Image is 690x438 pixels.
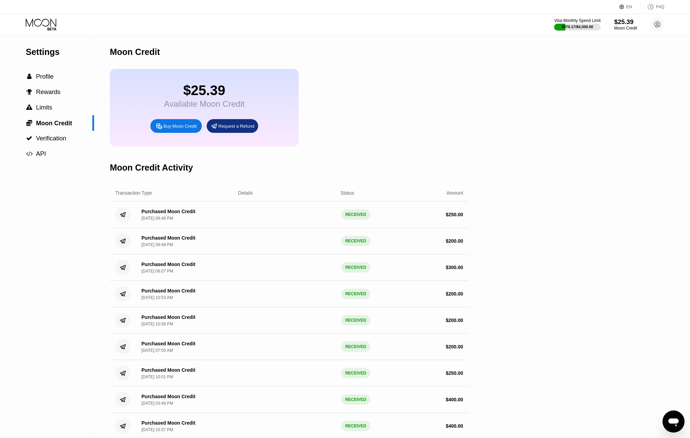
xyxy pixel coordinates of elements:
div: $970.17 / $4,000.00 [562,25,593,29]
div:  [26,135,33,141]
div: EN [626,4,632,9]
div: RECEIVED [341,421,370,431]
div: $ 200.00 [446,344,463,349]
span:  [26,135,32,141]
div: $ 250.00 [446,212,463,217]
div: Moon Credit [614,26,637,31]
div: Visa Monthly Spend Limit [554,18,600,23]
div: Purchased Moon Credit [141,341,195,346]
div:  [26,119,33,126]
div: Purchased Moon Credit [141,314,195,320]
div: RECEIVED [341,289,370,299]
div: $25.39 [614,18,637,25]
div: Moon Credit Activity [110,163,193,173]
span:  [27,73,32,80]
span: API [36,150,46,157]
div:  [26,104,33,111]
div: Purchased Moon Credit [141,235,195,241]
div: Purchased Moon Credit [141,367,195,373]
span: Rewards [36,89,60,95]
div: Amount [447,190,463,196]
div: $ 200.00 [446,238,463,244]
div: Visa Monthly Spend Limit$970.17/$4,000.00 [554,18,600,31]
div:  [26,73,33,80]
div: [DATE] 10:37 PM [141,427,173,432]
span: Limits [36,104,52,111]
div: Purchased Moon Credit [141,420,195,426]
span:  [26,104,32,111]
div: RECEIVED [341,209,370,220]
div: $25.39Moon Credit [614,18,637,31]
div: RECEIVED [341,368,370,378]
span: Moon Credit [36,120,72,127]
div: [DATE] 10:01 PM [141,374,173,379]
div: Transaction Type [115,190,152,196]
div: FAQ [656,4,664,9]
span: Verification [36,135,66,142]
div: $ 200.00 [446,318,463,323]
div: [DATE] 03:48 PM [141,401,173,406]
div: [DATE] 10:53 AM [141,295,173,300]
div: RECEIVED [341,236,370,246]
div: Settings [26,47,94,57]
div: Details [238,190,253,196]
div: Purchased Moon Credit [141,262,195,267]
div: Purchased Moon Credit [141,394,195,399]
div: $ 400.00 [446,397,463,402]
div: [DATE] 07:55 AM [141,348,173,353]
div:  [26,89,33,95]
div: Moon Credit [110,47,160,57]
div: Available Moon Credit [164,99,244,109]
div: RECEIVED [341,262,370,273]
div: [DATE] 09:49 PM [141,242,173,247]
div: FAQ [640,3,664,10]
div: Buy Moon Credit [150,119,202,133]
span:  [26,119,32,126]
div: $ 250.00 [446,370,463,376]
iframe: Button to launch messaging window [663,411,685,433]
div: $ 300.00 [446,265,463,270]
div: $25.39 [164,83,244,98]
div: Request a Refund [207,119,258,133]
div: RECEIVED [341,342,370,352]
div: Purchased Moon Credit [141,209,195,214]
div: RECEIVED [341,315,370,325]
div: RECEIVED [341,394,370,405]
div: $ 200.00 [446,291,463,297]
div: EN [619,3,640,10]
span:  [26,89,32,95]
div: [DATE] 09:48 PM [141,216,173,221]
div: $ 400.00 [446,423,463,429]
div: Status [341,190,354,196]
div: [DATE] 10:58 PM [141,322,173,326]
div: [DATE] 08:07 PM [141,269,173,274]
div: Request a Refund [218,123,254,129]
div: Buy Moon Credit [163,123,197,129]
span:  [26,151,33,157]
span: Profile [36,73,54,80]
div: Purchased Moon Credit [141,288,195,293]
